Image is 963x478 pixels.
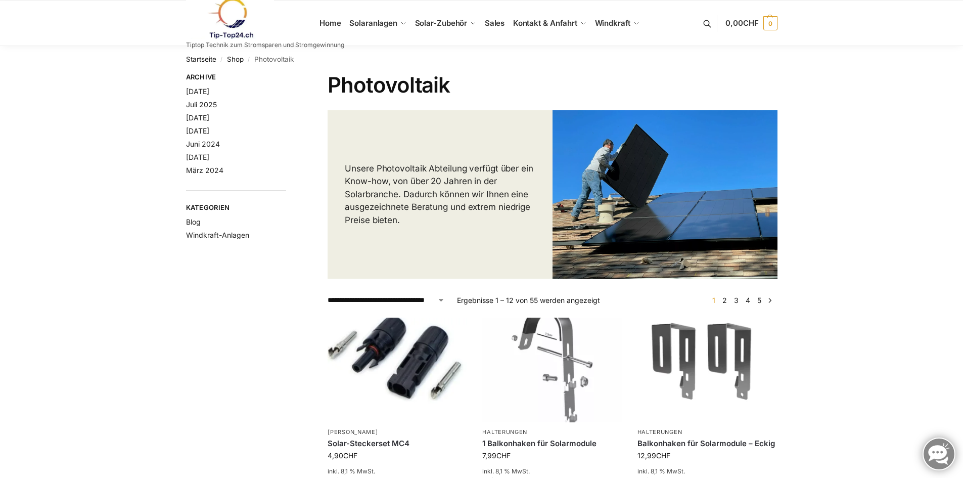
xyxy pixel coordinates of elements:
a: Sales [480,1,509,46]
a: [DATE] [186,113,209,122]
a: 0,00CHF 0 [725,8,777,38]
a: [DATE] [186,87,209,96]
span: CHF [343,451,357,460]
span: Windkraft [595,18,630,28]
a: → [766,295,773,306]
bdi: 12,99 [637,451,670,460]
h1: Photovoltaik [328,72,777,98]
a: Startseite [186,55,216,63]
a: Kontakt & Anfahrt [509,1,590,46]
a: Juni 2024 [186,140,220,148]
img: Photovoltaik Dachanlagen [553,110,777,279]
a: Halterungen [482,428,527,436]
span: Solar-Zubehör [415,18,468,28]
a: [DATE] [186,126,209,135]
a: Seite 3 [731,296,741,305]
span: CHF [496,451,511,460]
img: Balkonhaken für runde Handläufe [482,318,622,422]
span: 0,00 [725,18,758,28]
a: Balkonhaken für Solarmodule – Eckig [637,439,777,449]
p: Unsere Photovoltaik Abteilung verfügt über ein Know-how, von über 20 Jahren in der Solarbranche. ... [345,162,535,227]
span: Sales [485,18,505,28]
p: Tiptop Technik zum Stromsparen und Stromgewinnung [186,42,344,48]
img: Balkonhaken für Solarmodule - Eckig [637,318,777,422]
img: mc4 solarstecker [328,318,467,422]
a: Shop [227,55,244,63]
a: Seite 5 [755,296,764,305]
button: Close filters [286,73,292,84]
span: Kategorien [186,203,287,213]
a: März 2024 [186,166,223,175]
a: Seite 2 [720,296,729,305]
a: Seite 4 [743,296,753,305]
a: Solaranlagen [345,1,410,46]
bdi: 4,90 [328,451,357,460]
a: 1 Balkonhaken für Solarmodule [482,439,622,449]
a: [DATE] [186,153,209,161]
nav: Breadcrumb [186,46,777,72]
nav: Produkt-Seitennummerierung [706,295,777,306]
p: inkl. 8,1 % MwSt. [637,467,777,476]
p: Ergebnisse 1 – 12 von 55 werden angezeigt [457,295,600,306]
span: / [216,56,227,64]
a: Juli 2025 [186,100,217,109]
span: Seite 1 [710,296,718,305]
bdi: 7,99 [482,451,511,460]
a: Blog [186,218,201,226]
a: [PERSON_NAME] [328,428,378,436]
select: Shop-Reihenfolge [328,295,445,306]
a: Windkraft-Anlagen [186,231,249,239]
span: Solaranlagen [349,18,397,28]
span: CHF [656,451,670,460]
p: inkl. 8,1 % MwSt. [482,467,622,476]
span: Kontakt & Anfahrt [513,18,577,28]
span: Archive [186,72,287,82]
a: Halterungen [637,428,682,436]
p: inkl. 8,1 % MwSt. [328,467,467,476]
a: Windkraft [590,1,644,46]
span: CHF [743,18,759,28]
a: Solar-Zubehör [410,1,480,46]
span: / [244,56,254,64]
a: Solar-Steckerset MC4 [328,439,467,449]
span: 0 [763,16,777,30]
